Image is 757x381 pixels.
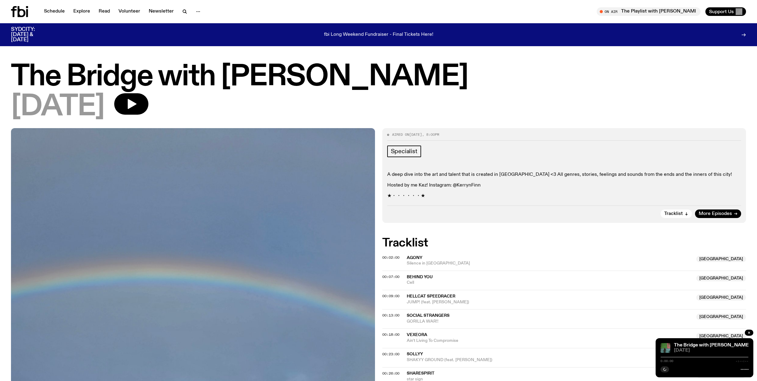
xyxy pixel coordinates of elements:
span: 0:00:00 [661,360,673,363]
span: GORILLA WAR!! [407,319,693,324]
button: 00:18:00 [382,333,399,336]
span: SOLLYY [407,352,423,356]
span: SHAKYY GROUND (feat. [PERSON_NAME]) [407,357,693,363]
p: A deep dive into the art and talent that is created in [GEOGRAPHIC_DATA] <3 All genres, stories, ... [387,172,741,178]
p: ★・・・・・・★ [387,193,741,199]
button: 00:09:00 [382,294,399,298]
a: Explore [70,7,94,16]
span: [GEOGRAPHIC_DATA] [696,294,746,301]
button: 00:26:00 [382,372,399,375]
a: More Episodes [695,209,741,218]
span: 00:09:00 [382,294,399,298]
h2: Tracklist [382,238,746,249]
a: Newsletter [145,7,177,16]
span: Hellcat Speedracer [407,294,455,298]
span: Vexeora [407,333,427,337]
span: 00:07:00 [382,274,399,279]
span: Tracklist [664,212,683,216]
button: 00:02:00 [382,256,399,259]
span: Aired on [392,132,409,137]
h3: SYDCITY: [DATE] & [DATE] [11,27,50,43]
span: [GEOGRAPHIC_DATA] [696,314,746,320]
span: -:--:-- [736,360,748,363]
span: [GEOGRAPHIC_DATA] [696,275,746,281]
span: [DATE] [11,93,104,121]
a: Specialist [387,146,421,157]
span: [GEOGRAPHIC_DATA] [696,333,746,339]
span: [GEOGRAPHIC_DATA] [696,256,746,262]
button: 00:23:00 [382,353,399,356]
span: JUMP! (feat. [PERSON_NAME]) [407,299,693,305]
span: Social Strangers [407,313,449,318]
span: Behind You [407,275,433,279]
span: Silence in [GEOGRAPHIC_DATA] [407,261,693,266]
span: sharespirit [407,371,435,375]
span: More Episodes [699,212,732,216]
span: 00:18:00 [382,332,399,337]
a: The Bridge with [PERSON_NAME] [674,343,750,348]
span: Specialist [391,148,417,155]
span: [DATE] [674,348,748,353]
span: [DATE] [409,132,422,137]
button: 00:13:00 [382,314,399,317]
button: On AirThe Playlist with [PERSON_NAME] and Raf [597,7,701,16]
span: AGONY [407,256,422,260]
h1: The Bridge with [PERSON_NAME] [11,63,746,91]
button: Support Us [705,7,746,16]
a: Volunteer [115,7,144,16]
a: Read [95,7,114,16]
span: Cell [407,280,693,286]
p: fbi Long Weekend Fundraiser - Final Tickets Here! [324,32,433,38]
span: Support Us [709,9,734,14]
p: Hosted by me Kez! Instagram: @KerrynFinn [387,183,741,188]
span: Ain't Living To Compromise [407,338,693,344]
button: Tracklist [661,209,692,218]
a: Schedule [40,7,68,16]
button: 00:07:00 [382,275,399,279]
span: 00:02:00 [382,255,399,260]
img: Amelia Sparke is wearing a black hoodie and pants, leaning against a blue, green and pink wall wi... [661,343,670,353]
span: , 8:00pm [422,132,439,137]
span: 00:23:00 [382,352,399,357]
